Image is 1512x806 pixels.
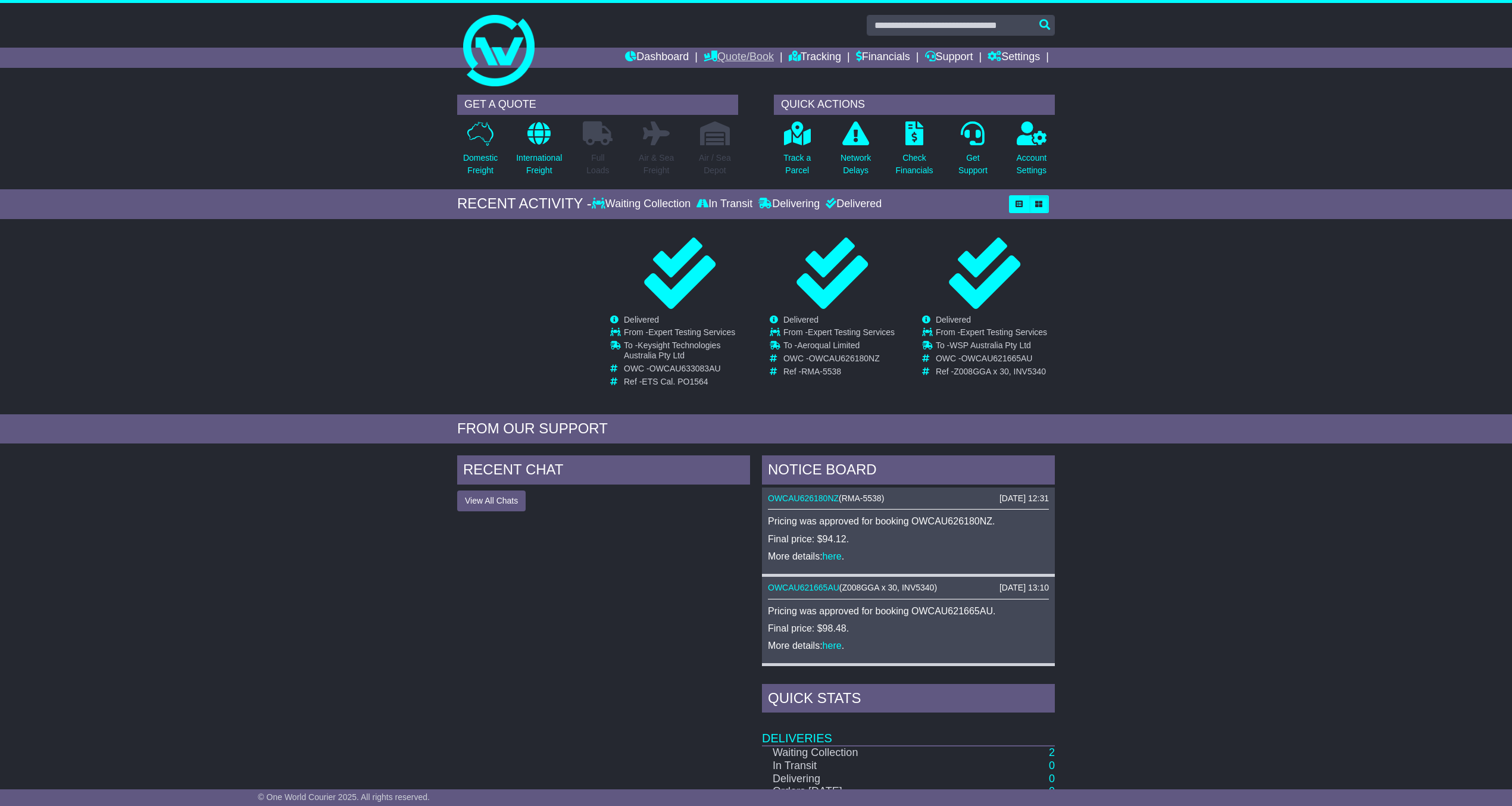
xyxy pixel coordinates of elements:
[768,583,1049,593] div: ( )
[768,640,1049,651] p: More details: .
[457,455,750,488] div: RECENT CHAT
[783,327,895,340] td: From -
[823,198,882,211] div: Delivered
[762,746,946,760] td: Waiting Collection
[895,121,934,183] a: CheckFinancials
[936,315,971,324] span: Delivered
[841,152,871,177] p: Network Delays
[624,340,749,364] td: To -
[649,364,721,373] span: OWCAU633083AU
[639,152,674,177] p: Air & Sea Freight
[258,792,430,802] span: © One World Courier 2025. All rights reserved.
[497,364,568,373] span: OWCAU633775AU
[783,152,811,177] p: Track a Parcel
[699,152,731,177] p: Air / Sea Depot
[463,152,498,177] p: Domestic Freight
[988,48,1040,68] a: Settings
[496,327,583,337] span: Expert Testing Services
[768,583,839,592] a: OWCAU621665AU
[797,340,860,350] span: Aeroqual Limited
[489,377,584,386] span: Z008GGA x 20, INV 5425
[960,327,1047,337] span: Expert Testing Services
[457,420,1055,438] div: FROM OUR SUPPORT
[1049,773,1055,785] a: 0
[801,367,841,376] span: RMA-5538
[762,684,1055,716] div: Quick Stats
[762,760,946,773] td: In Transit
[999,493,1049,504] div: [DATE] 12:31
[471,315,538,324] span: Waiting Collection
[463,121,498,183] a: DomesticFreight
[624,315,659,324] span: Delivered
[624,377,749,387] td: Ref -
[936,327,1047,340] td: From -
[936,367,1047,377] td: Ref -
[642,377,708,386] span: ETS Cal. PO1564
[896,152,933,177] p: Check Financials
[693,198,755,211] div: In Transit
[808,327,895,337] span: Expert Testing Services
[958,152,988,177] p: Get Support
[1049,760,1055,771] a: 0
[783,340,895,354] td: To -
[471,364,597,377] td: OWC -
[516,152,562,177] p: International Freight
[624,327,749,340] td: From -
[516,121,563,183] a: InternationalFreight
[768,605,1049,617] p: Pricing was approved for booking OWCAU621665AU.
[768,551,1049,562] p: More details: .
[823,551,842,561] a: here
[624,364,749,377] td: OWC -
[936,340,1047,354] td: To -
[949,340,1031,350] span: WSP Australia Pty Ltd
[1017,152,1047,177] p: Account Settings
[768,493,839,503] a: OWCAU626180NZ
[768,623,1049,634] p: Final price: $98.48.
[936,354,1047,367] td: OWC -
[457,195,592,213] div: RECENT ACTIVITY -
[471,340,586,360] span: Identify Assess and Control Pty Ltd
[823,641,842,651] a: here
[774,95,1055,115] div: QUICK ACTIONS
[842,583,935,592] span: Z008GGA x 30, INV5340
[842,493,882,503] span: RMA-5538
[809,354,880,363] span: OWCAU626180NZ
[762,455,1055,488] div: NOTICE BOARD
[958,121,988,183] a: GetSupport
[648,327,735,337] span: Expert Testing Services
[768,533,1049,545] p: Final price: $94.12.
[471,340,597,364] td: To -
[583,152,613,177] p: Full Loads
[762,716,1055,746] td: Deliveries
[471,327,597,340] td: From -
[592,198,693,211] div: Waiting Collection
[840,121,871,183] a: NetworkDelays
[961,354,1033,363] span: OWCAU621665AU
[624,340,720,360] span: Keysight Technologies Australia Pty Ltd
[783,354,895,367] td: OWC -
[783,121,811,183] a: Track aParcel
[1049,785,1055,797] a: 0
[762,785,946,798] td: Orders [DATE]
[954,367,1046,376] span: Z008GGA x 30, INV5340
[762,773,946,786] td: Delivering
[457,95,738,115] div: GET A QUOTE
[704,48,774,68] a: Quote/Book
[925,48,973,68] a: Support
[768,516,1049,527] p: Pricing was approved for booking OWCAU626180NZ.
[783,315,819,324] span: Delivered
[783,367,895,377] td: Ref -
[457,491,526,511] button: View All Chats
[789,48,841,68] a: Tracking
[1016,121,1048,183] a: AccountSettings
[999,583,1049,593] div: [DATE] 13:10
[471,377,597,387] td: Ref -
[755,198,823,211] div: Delivering
[1049,746,1055,758] a: 2
[768,493,1049,504] div: ( )
[856,48,910,68] a: Financials
[625,48,689,68] a: Dashboard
